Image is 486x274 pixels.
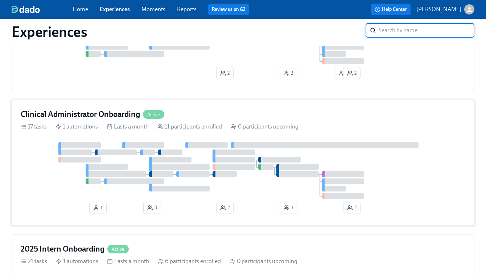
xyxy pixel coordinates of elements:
[100,6,130,13] a: Experiences
[157,123,222,131] div: 11 participants enrolled
[73,6,88,13] a: Home
[220,204,230,211] span: 2
[143,112,164,117] span: Active
[416,5,461,13] p: [PERSON_NAME]
[216,202,234,214] button: 2
[231,123,298,131] div: 0 participants upcoming
[56,257,98,265] div: 1 automations
[158,257,221,265] div: 6 participants enrolled
[416,4,474,14] button: [PERSON_NAME]
[177,6,197,13] a: Reports
[220,69,230,77] span: 2
[12,6,40,13] img: dado
[107,257,149,265] div: Lasts a month
[280,202,297,214] button: 3
[107,123,149,131] div: Lasts a month
[212,6,246,13] a: Review us on G2
[334,67,351,79] button: 1
[141,6,165,13] a: Moments
[208,4,249,15] button: Review us on G2
[89,202,107,214] button: 1
[12,6,73,13] a: dado
[107,246,129,252] span: Active
[280,67,297,79] button: 2
[347,69,357,77] span: 2
[343,202,361,214] button: 2
[284,204,293,211] span: 3
[230,257,297,265] div: 0 participants upcoming
[284,69,293,77] span: 2
[375,6,407,13] span: Help Center
[93,204,103,211] span: 1
[338,69,347,77] span: 1
[371,4,411,15] button: Help Center
[343,67,361,79] button: 2
[21,257,47,265] div: 21 tasks
[216,67,234,79] button: 2
[21,244,104,254] h4: 2025 Intern Onboarding
[379,23,474,38] input: Search by name
[21,123,47,131] div: 17 tasks
[55,123,98,131] div: 1 automations
[147,204,157,211] span: 3
[12,100,474,226] a: Clinical Administrator OnboardingActive17 tasks 1 automations Lasts a month 11 participants enrol...
[12,23,87,41] h1: Experiences
[347,204,357,211] span: 2
[143,202,161,214] button: 3
[21,109,140,120] h4: Clinical Administrator Onboarding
